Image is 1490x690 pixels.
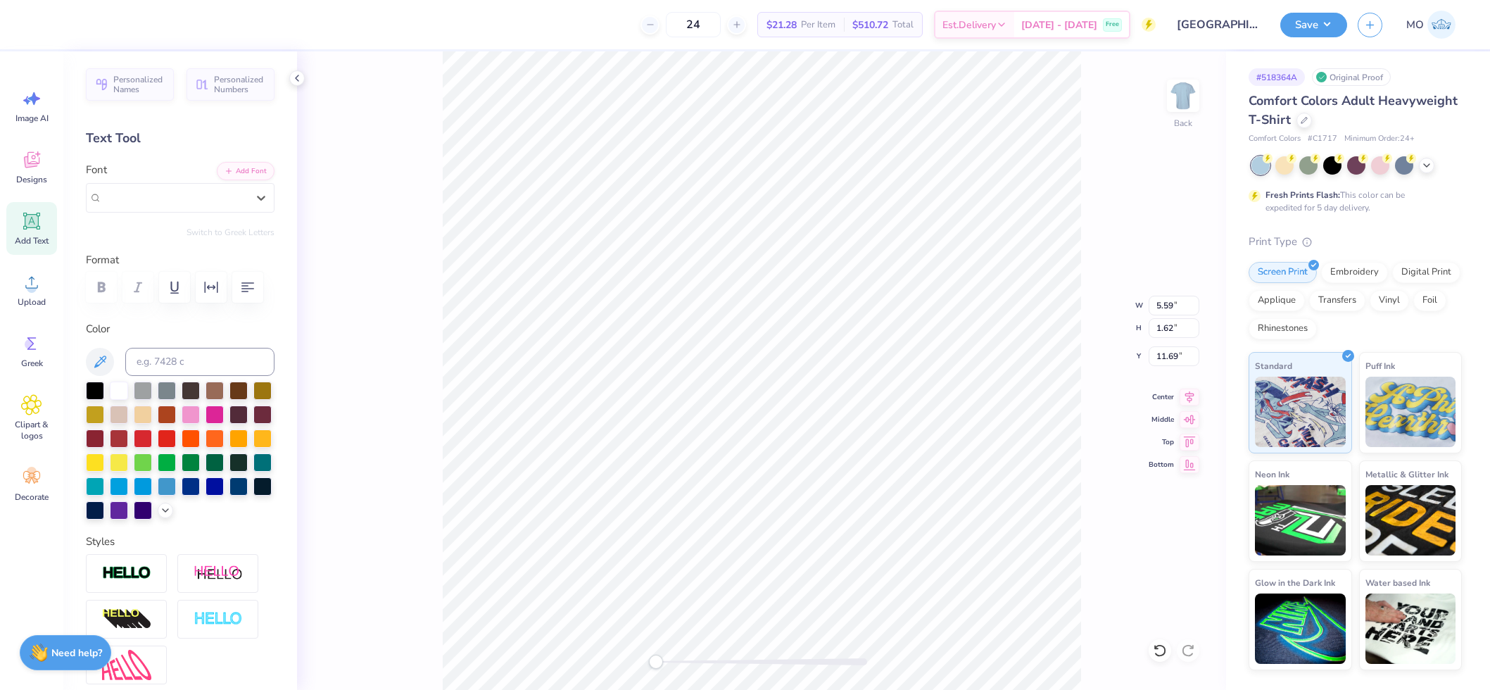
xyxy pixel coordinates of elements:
img: Metallic & Glitter Ink [1365,485,1456,556]
strong: Fresh Prints Flash: [1265,189,1340,201]
span: Top [1149,437,1174,448]
div: Foil [1413,290,1446,311]
input: – – [666,12,721,37]
span: Est. Delivery [942,18,996,32]
button: Personalized Names [86,68,174,101]
a: MO [1400,11,1462,39]
img: Stroke [102,565,151,582]
div: Applique [1249,290,1305,311]
span: Bottom [1149,459,1174,470]
span: Total [892,18,914,32]
label: Styles [86,534,115,550]
strong: Need help? [51,646,102,660]
span: MO [1406,17,1424,33]
span: Designs [16,174,47,185]
img: Neon Ink [1255,485,1346,556]
img: Standard [1255,377,1346,447]
button: Save [1280,13,1347,37]
span: Glow in the Dark Ink [1255,575,1335,590]
img: Puff Ink [1365,377,1456,447]
div: Embroidery [1321,262,1388,283]
span: Comfort Colors [1249,133,1301,145]
img: Mirabelle Olis [1427,11,1456,39]
span: Puff Ink [1365,358,1395,373]
span: Upload [18,296,46,308]
img: Glow in the Dark Ink [1255,594,1346,664]
div: Rhinestones [1249,318,1317,339]
div: Transfers [1309,290,1365,311]
span: [DATE] - [DATE] [1021,18,1097,32]
button: Add Font [217,162,274,180]
input: Untitled Design [1166,11,1270,39]
img: Free Distort [102,650,151,680]
span: Per Item [801,18,835,32]
label: Color [86,321,274,337]
span: Personalized Numbers [214,75,266,94]
span: Greek [21,358,43,369]
div: Text Tool [86,129,274,148]
span: $510.72 [852,18,888,32]
div: Screen Print [1249,262,1317,283]
span: Water based Ink [1365,575,1430,590]
img: Shadow [194,565,243,582]
span: Decorate [15,491,49,503]
div: Accessibility label [649,655,663,669]
img: Back [1169,82,1197,110]
span: Minimum Order: 24 + [1344,133,1415,145]
div: Back [1174,117,1192,130]
div: Vinyl [1370,290,1409,311]
span: Neon Ink [1255,467,1289,482]
label: Format [86,252,274,268]
label: Font [86,162,107,178]
input: e.g. 7428 c [125,348,274,376]
div: Print Type [1249,234,1462,250]
span: Clipart & logos [8,419,55,441]
span: Add Text [15,235,49,246]
button: Switch to Greek Letters [187,227,274,238]
span: Standard [1255,358,1292,373]
button: Personalized Numbers [187,68,274,101]
span: Center [1149,391,1174,403]
img: 3D Illusion [102,608,151,631]
span: Free [1106,20,1119,30]
div: This color can be expedited for 5 day delivery. [1265,189,1439,214]
span: Metallic & Glitter Ink [1365,467,1448,482]
span: Comfort Colors Adult Heavyweight T-Shirt [1249,92,1458,128]
span: $21.28 [766,18,797,32]
img: Negative Space [194,611,243,627]
img: Water based Ink [1365,594,1456,664]
span: # C1717 [1308,133,1337,145]
span: Middle [1149,414,1174,425]
div: Original Proof [1312,68,1391,86]
span: Image AI [15,113,49,124]
div: # 518364A [1249,68,1305,86]
span: Personalized Names [113,75,165,94]
div: Digital Print [1392,262,1460,283]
